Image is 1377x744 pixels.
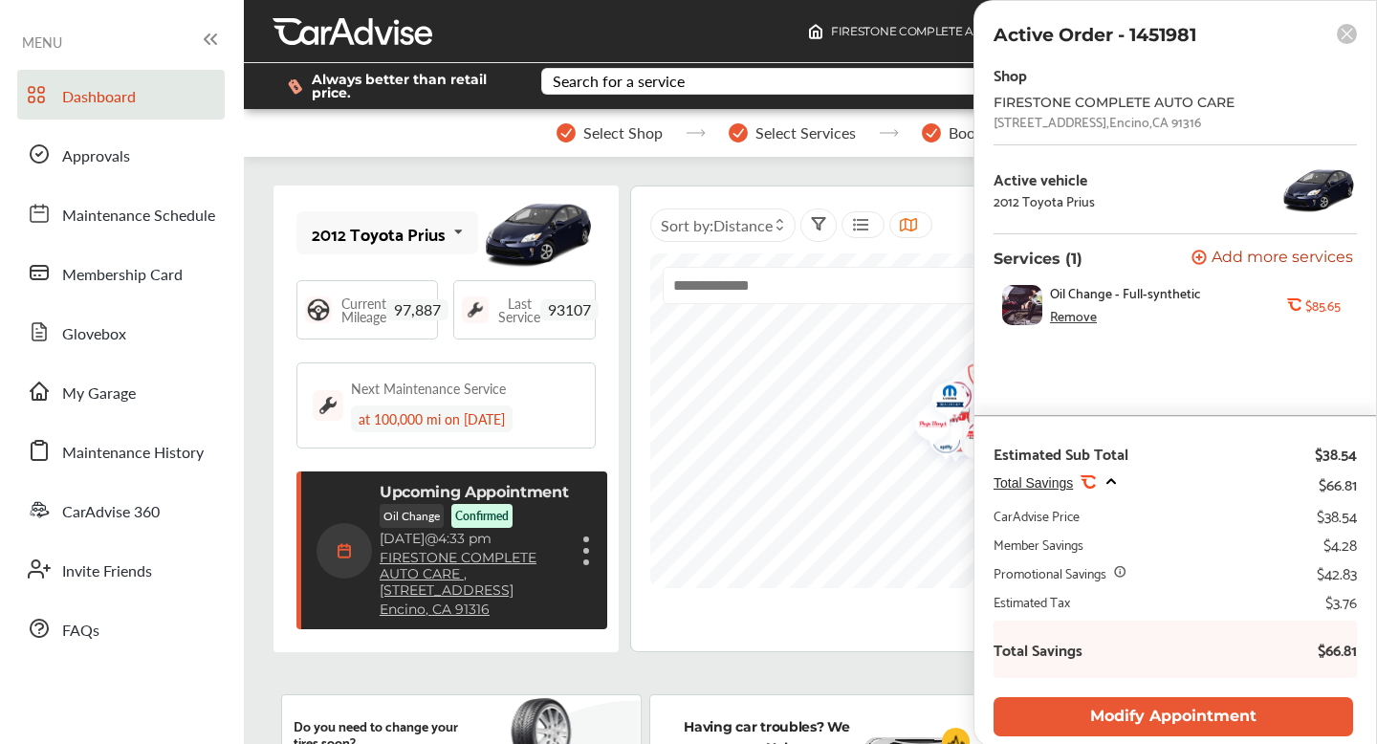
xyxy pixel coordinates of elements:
div: Map marker [913,404,961,445]
a: Glovebox [17,307,225,357]
span: Membership Card [62,263,183,288]
div: Promotional Savings [994,563,1106,582]
img: mobile_8065_st0640_046.jpg [481,190,596,276]
div: Next Maintenance Service [351,379,506,398]
img: 8065_st0640_046.jpg [1280,161,1357,218]
span: FAQs [62,619,99,644]
span: Select Services [755,124,856,142]
img: check-icon.521c8815.svg [972,418,1020,476]
img: maintenance_logo [313,390,343,421]
img: logo-discount-tire.png [913,404,964,445]
span: [DATE] [380,530,425,547]
span: FIRESTONE COMPLETE AUTO CARE , [STREET_ADDRESS] Encino , CA 91316 [831,24,1235,38]
img: oil-change-thumb.jpg [1002,285,1042,325]
span: MENU [22,34,62,50]
div: $3.76 [1325,592,1357,611]
img: stepper-checkmark.b5569197.svg [557,123,576,142]
div: Estimated Tax [994,592,1070,611]
img: logo-jiffylube.png [961,338,1012,398]
div: Estimated Sub Total [994,444,1128,463]
img: stepper-arrow.e24c07c6.svg [686,129,706,137]
div: $38.54 [1315,444,1357,463]
img: logo-jiffylube.png [926,369,976,429]
div: Member Savings [994,535,1083,554]
img: stepper-checkmark.b5569197.svg [922,123,941,142]
span: Always better than retail price. [312,73,511,99]
canvas: Map [650,253,1321,588]
img: dollor_label_vector.a70140d1.svg [288,78,302,95]
p: Active Order - 1451981 [994,24,1196,46]
span: Distance [713,214,773,236]
img: stepper-checkmark.b5569197.svg [729,123,748,142]
div: Search for a service [553,74,685,89]
span: Add more services [1212,250,1353,268]
span: @ [425,530,438,547]
a: Maintenance Schedule [17,188,225,238]
div: FIRESTONE COMPLETE AUTO CARE [994,95,1300,110]
img: header-home-logo.8d720a4f.svg [808,24,823,39]
div: Active vehicle [994,170,1095,187]
div: Map marker [972,418,1019,476]
b: $85.65 [1305,297,1340,313]
div: Map marker [949,350,996,410]
span: Total Savings [994,475,1073,491]
div: 2012 Toyota Prius [312,224,446,243]
span: 93107 [540,299,599,320]
span: Sort by : [661,214,773,236]
div: $4.28 [1323,535,1357,554]
span: Current Mileage [341,296,386,323]
p: Services (1) [994,250,1082,268]
span: 97,887 [386,299,448,320]
img: logo-mopar.png [918,372,969,427]
img: logo-get-spiffy.png [914,412,965,472]
a: FAQs [17,603,225,653]
span: Approvals [62,144,130,169]
img: logo-firestone.png [949,350,999,410]
span: Book Appointment [949,124,1075,142]
span: My Garage [62,382,136,406]
img: steering_logo [305,296,332,323]
a: Membership Card [17,248,225,297]
p: Upcoming Appointment [380,483,569,501]
span: Invite Friends [62,559,152,584]
a: FIRESTONE COMPLETE AUTO CARE ,[STREET_ADDRESS] [380,550,569,599]
p: Oil Change [380,504,444,528]
a: Maintenance History [17,426,225,475]
div: Map marker [926,369,973,429]
div: 2012 Toyota Prius [994,193,1095,208]
img: calendar-icon.35d1de04.svg [317,523,372,579]
a: My Garage [17,366,225,416]
div: Map marker [961,338,1009,398]
div: CarAdvise Price [994,506,1080,525]
a: CarAdvise 360 [17,485,225,535]
span: Dashboard [62,85,136,110]
b: Total Savings [994,640,1082,659]
a: Dashboard [17,70,225,120]
span: Maintenance History [62,441,204,466]
span: Maintenance Schedule [62,204,215,229]
span: 4:33 pm [438,530,492,547]
span: CarAdvise 360 [62,500,160,525]
span: Select Shop [583,124,663,142]
a: Invite Friends [17,544,225,594]
a: Add more services [1191,250,1357,268]
img: stepper-arrow.e24c07c6.svg [879,129,899,137]
div: Map marker [973,413,1020,452]
div: [STREET_ADDRESS] , Encino , CA 91316 [994,114,1201,129]
div: Map marker [918,372,966,427]
a: Encino, CA 91316 [380,602,490,618]
img: RSM_logo.png [973,413,1023,452]
span: Last Service [498,296,540,323]
div: $38.54 [1317,506,1357,525]
p: Confirmed [455,508,509,524]
button: Add more services [1191,250,1353,268]
div: Map marker [901,398,949,458]
div: at 100,000 mi on [DATE] [351,405,513,432]
div: Shop [994,61,1027,87]
a: Approvals [17,129,225,179]
span: Oil Change - Full-synthetic [1050,285,1201,300]
b: $66.81 [1300,640,1357,659]
div: $66.81 [1319,470,1357,496]
span: Glovebox [62,322,126,347]
img: maintenance_logo [462,296,489,323]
